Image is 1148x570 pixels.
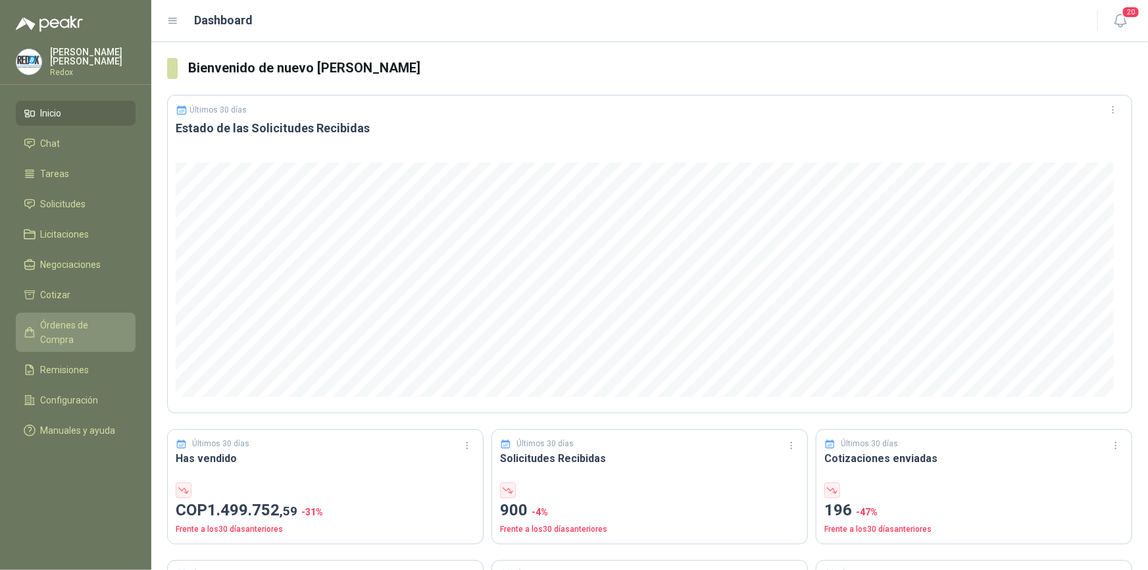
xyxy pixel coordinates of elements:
p: Redox [50,68,136,76]
img: Company Logo [16,49,41,74]
a: Configuración [16,388,136,413]
a: Solicitudes [16,192,136,217]
span: ,59 [280,504,297,519]
h1: Dashboard [195,11,253,30]
p: Últimos 30 días [517,438,574,450]
p: [PERSON_NAME] [PERSON_NAME] [50,47,136,66]
span: Inicio [41,106,62,120]
p: Frente a los 30 días anteriores [500,523,799,536]
span: Solicitudes [41,197,86,211]
img: Logo peakr [16,16,83,32]
p: 900 [500,498,799,523]
a: Órdenes de Compra [16,313,136,352]
a: Negociaciones [16,252,136,277]
button: 20 [1109,9,1132,33]
h3: Solicitudes Recibidas [500,450,799,467]
span: 1.499.752 [207,501,297,519]
p: Últimos 30 días [193,438,250,450]
span: Configuración [41,393,99,407]
p: Últimos 30 días [190,105,247,115]
p: 196 [824,498,1124,523]
p: COP [176,498,475,523]
span: Órdenes de Compra [41,318,123,347]
a: Tareas [16,161,136,186]
h3: Estado de las Solicitudes Recibidas [176,120,1124,136]
span: Negociaciones [41,257,101,272]
a: Chat [16,131,136,156]
span: -31 % [301,507,323,517]
span: Manuales y ayuda [41,423,116,438]
h3: Has vendido [176,450,475,467]
a: Licitaciones [16,222,136,247]
p: Frente a los 30 días anteriores [824,523,1124,536]
a: Cotizar [16,282,136,307]
a: Manuales y ayuda [16,418,136,443]
span: Licitaciones [41,227,89,242]
a: Remisiones [16,357,136,382]
span: -4 % [532,507,548,517]
h3: Bienvenido de nuevo [PERSON_NAME] [188,58,1132,78]
span: Tareas [41,167,70,181]
span: Cotizar [41,288,71,302]
a: Inicio [16,101,136,126]
h3: Cotizaciones enviadas [824,450,1124,467]
p: Frente a los 30 días anteriores [176,523,475,536]
p: Últimos 30 días [841,438,899,450]
span: Chat [41,136,61,151]
span: Remisiones [41,363,89,377]
span: -47 % [856,507,878,517]
span: 20 [1122,6,1140,18]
